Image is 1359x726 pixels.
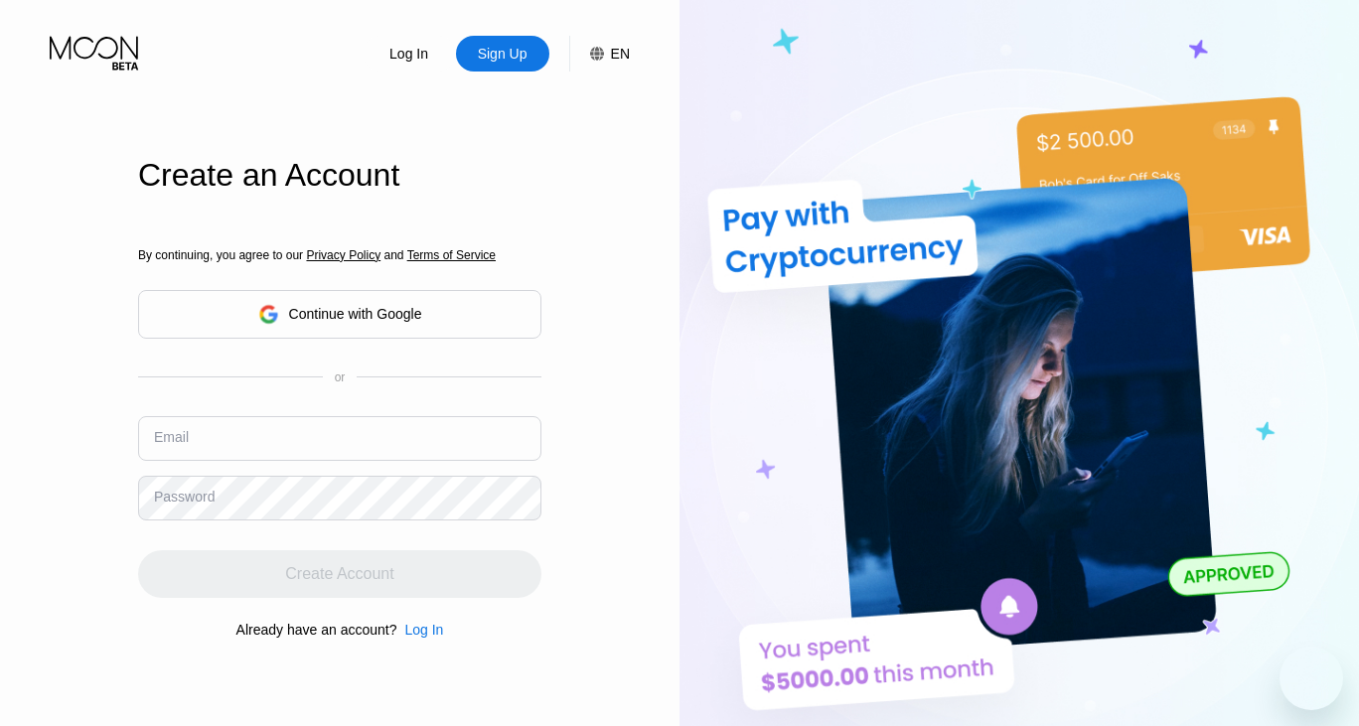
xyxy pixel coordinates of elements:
[138,290,541,339] div: Continue with Google
[387,44,430,64] div: Log In
[306,248,380,262] span: Privacy Policy
[396,622,443,638] div: Log In
[611,46,630,62] div: EN
[138,157,541,194] div: Create an Account
[138,248,541,262] div: By continuing, you agree to our
[154,429,189,445] div: Email
[154,489,215,505] div: Password
[569,36,630,72] div: EN
[380,248,407,262] span: and
[404,622,443,638] div: Log In
[363,36,456,72] div: Log In
[456,36,549,72] div: Sign Up
[476,44,529,64] div: Sign Up
[335,370,346,384] div: or
[1280,647,1343,710] iframe: Button to launch messaging window
[236,622,397,638] div: Already have an account?
[289,306,422,322] div: Continue with Google
[407,248,496,262] span: Terms of Service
